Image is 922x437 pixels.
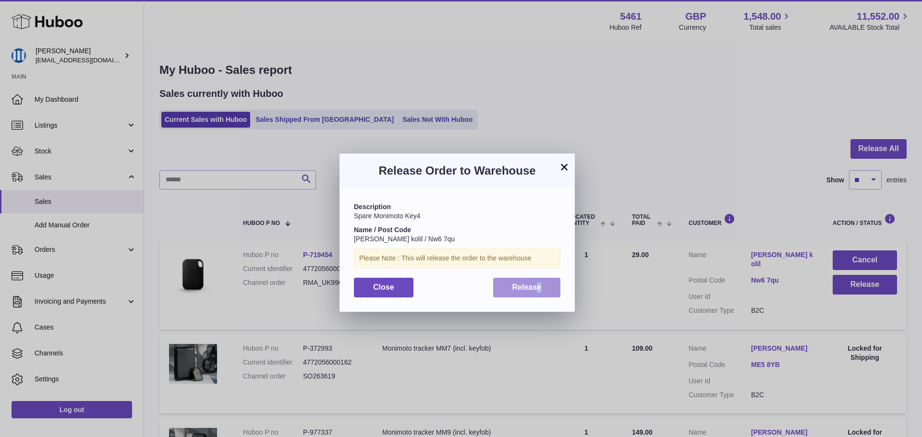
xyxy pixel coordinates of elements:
[354,278,413,297] button: Close
[558,161,570,173] button: ×
[373,283,394,291] span: Close
[493,278,561,297] button: Release
[512,283,542,291] span: Release
[354,226,411,234] strong: Name / Post Code
[354,203,391,211] strong: Description
[354,248,560,268] div: Please Note : This will release the order to the warehouse
[354,212,421,220] span: Spare Monimoto Key4
[354,235,455,243] span: [PERSON_NAME] kolil / Nw6 7qu
[354,163,560,178] h3: Release Order to Warehouse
